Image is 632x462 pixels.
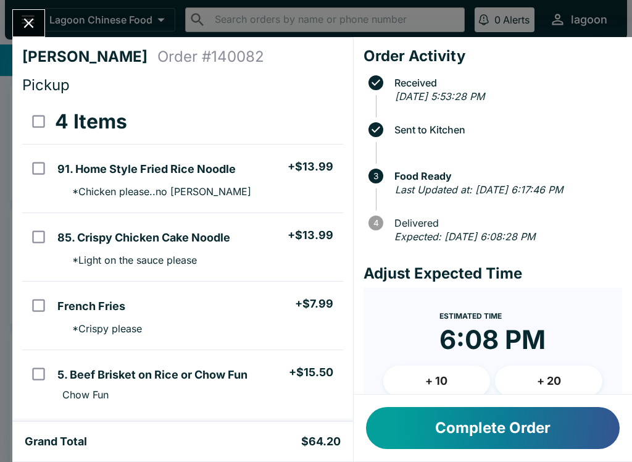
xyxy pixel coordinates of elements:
[62,388,109,401] p: Chow Fun
[288,228,333,243] h5: + $13.99
[62,185,251,198] p: * Chicken please..no [PERSON_NAME]
[22,99,343,413] table: orders table
[288,159,333,174] h5: + $13.99
[25,434,87,449] h5: Grand Total
[388,217,622,229] span: Delivered
[388,170,622,182] span: Food Ready
[364,264,622,283] h4: Adjust Expected Time
[373,218,378,228] text: 4
[366,407,620,449] button: Complete Order
[439,311,502,321] span: Estimated Time
[57,162,236,177] h5: 91. Home Style Fried Rice Noodle
[395,183,563,196] em: Last Updated at: [DATE] 6:17:46 PM
[301,434,341,449] h5: $64.20
[57,230,230,245] h5: 85. Crispy Chicken Cake Noodle
[383,366,491,397] button: + 10
[364,47,622,65] h4: Order Activity
[62,322,142,335] p: * Crispy please
[373,171,378,181] text: 3
[388,77,622,88] span: Received
[495,366,602,397] button: + 20
[395,90,484,103] em: [DATE] 5:53:28 PM
[388,124,622,135] span: Sent to Kitchen
[439,324,546,356] time: 6:08 PM
[55,109,127,134] h3: 4 Items
[13,10,44,36] button: Close
[57,299,125,314] h5: French Fries
[62,254,197,266] p: * Light on the sauce please
[22,48,157,66] h4: [PERSON_NAME]
[157,48,264,66] h4: Order # 140082
[22,76,70,94] span: Pickup
[57,367,247,382] h5: 5. Beef Brisket on Rice or Chow Fun
[289,365,333,380] h5: + $15.50
[394,230,535,243] em: Expected: [DATE] 6:08:28 PM
[295,296,333,311] h5: + $7.99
